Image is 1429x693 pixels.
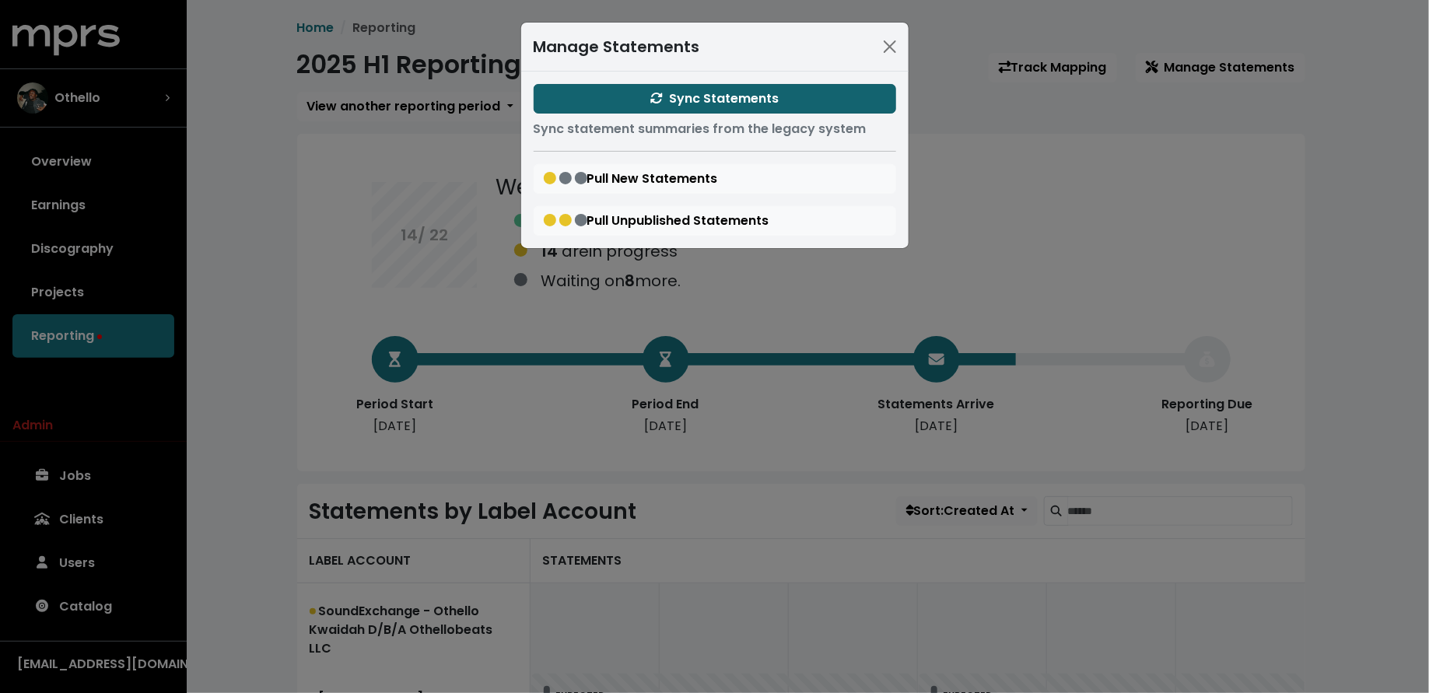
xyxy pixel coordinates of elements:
button: Pull Unpublished Statements [534,206,896,236]
span: Sync Statements [650,89,779,107]
p: Sync statement summaries from the legacy system [534,120,896,138]
div: Manage Statements [534,35,700,58]
button: Close [877,34,902,59]
button: Pull New Statements [534,164,896,194]
span: Pull New Statements [544,170,718,187]
span: Pull Unpublished Statements [544,212,769,229]
button: Sync Statements [534,84,896,114]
